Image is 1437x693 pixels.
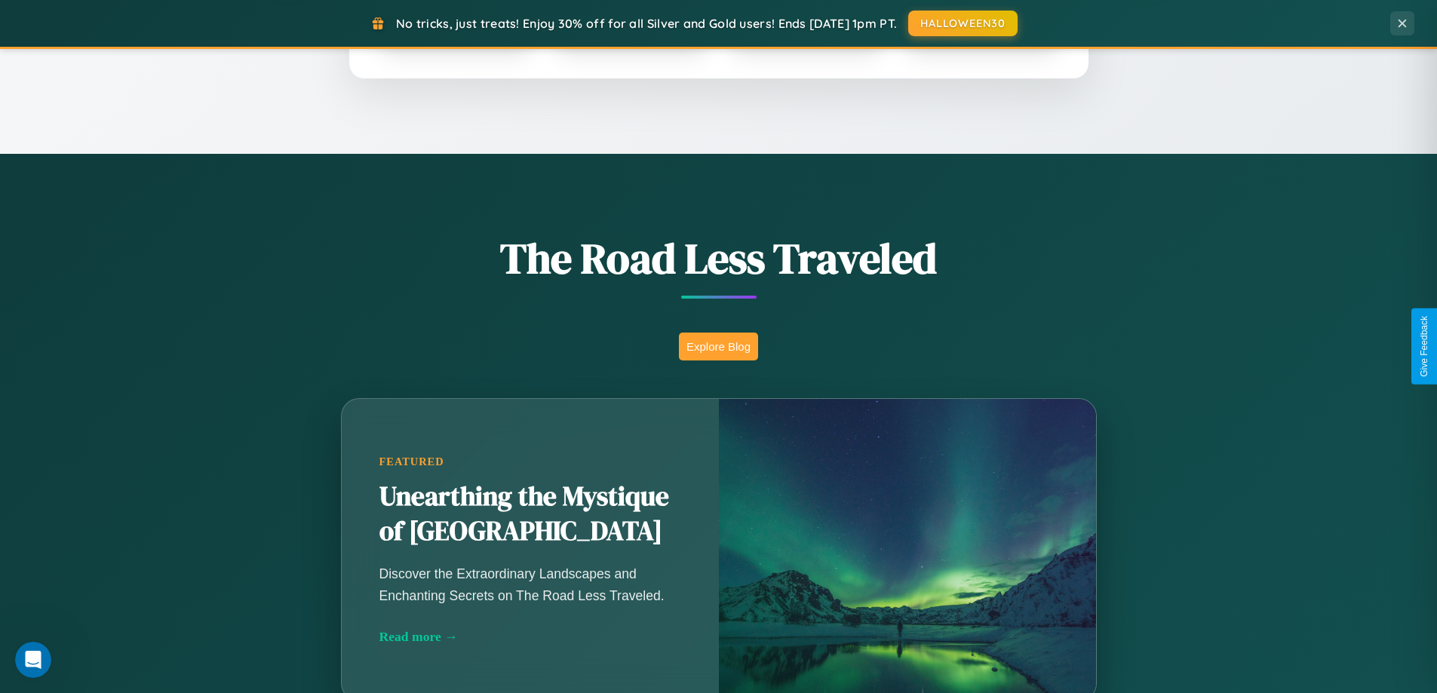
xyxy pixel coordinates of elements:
button: Explore Blog [679,333,758,360]
button: HALLOWEEN30 [908,11,1018,36]
div: Give Feedback [1419,316,1429,377]
h1: The Road Less Traveled [266,229,1171,287]
div: Featured [379,455,681,468]
p: Discover the Extraordinary Landscapes and Enchanting Secrets on The Road Less Traveled. [379,563,681,606]
iframe: Intercom live chat [15,642,51,678]
span: No tricks, just treats! Enjoy 30% off for all Silver and Gold users! Ends [DATE] 1pm PT. [396,16,897,31]
div: Read more → [379,629,681,645]
h2: Unearthing the Mystique of [GEOGRAPHIC_DATA] [379,480,681,549]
